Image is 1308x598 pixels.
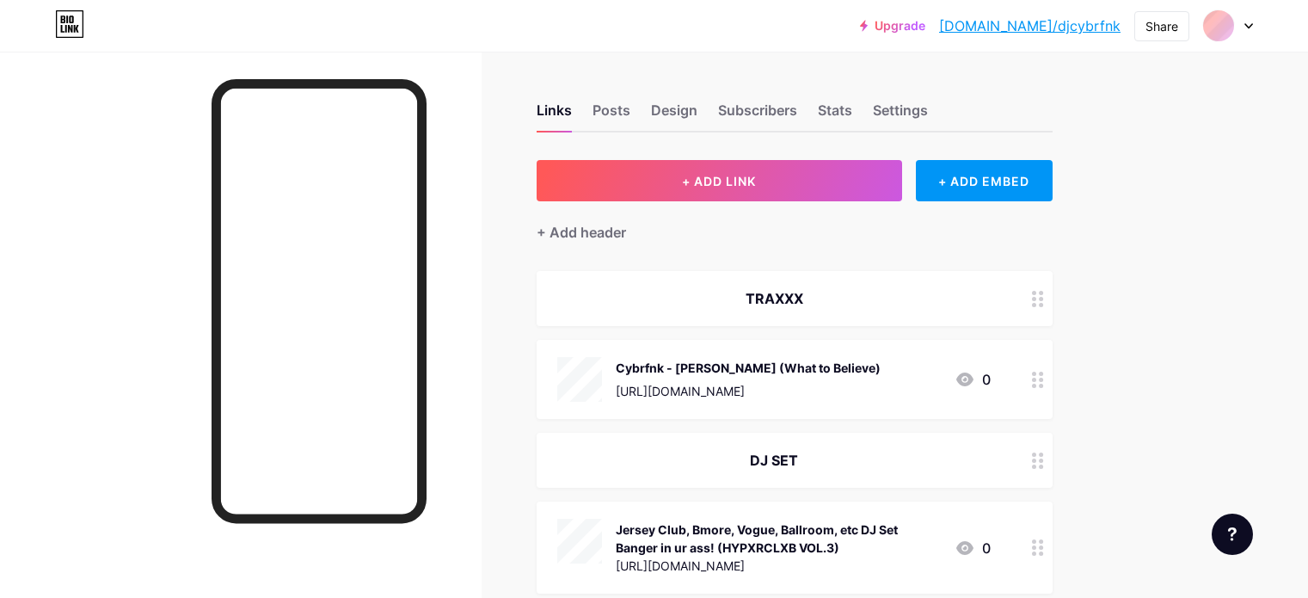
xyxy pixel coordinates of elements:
[593,100,630,131] div: Posts
[537,100,572,131] div: Links
[955,369,991,390] div: 0
[616,382,881,400] div: [URL][DOMAIN_NAME]
[955,538,991,558] div: 0
[651,100,697,131] div: Design
[682,174,756,188] span: + ADD LINK
[557,288,991,309] div: TRAXXX
[939,15,1121,36] a: [DOMAIN_NAME]/djcybrfnk
[818,100,852,131] div: Stats
[916,160,1053,201] div: + ADD EMBED
[537,222,626,243] div: + Add header
[557,450,991,471] div: DJ SET
[873,100,928,131] div: Settings
[616,521,941,557] div: Jersey Club, Bmore, Vogue, Ballroom, etc DJ Set Banger in ur ass! (HYPXRCLXB VOL.3)
[537,160,902,201] button: + ADD LINK
[616,359,881,377] div: Cybrfnk - [PERSON_NAME] (What to Believe)
[1145,17,1178,35] div: Share
[718,100,797,131] div: Subscribers
[616,557,941,575] div: [URL][DOMAIN_NAME]
[860,19,925,33] a: Upgrade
